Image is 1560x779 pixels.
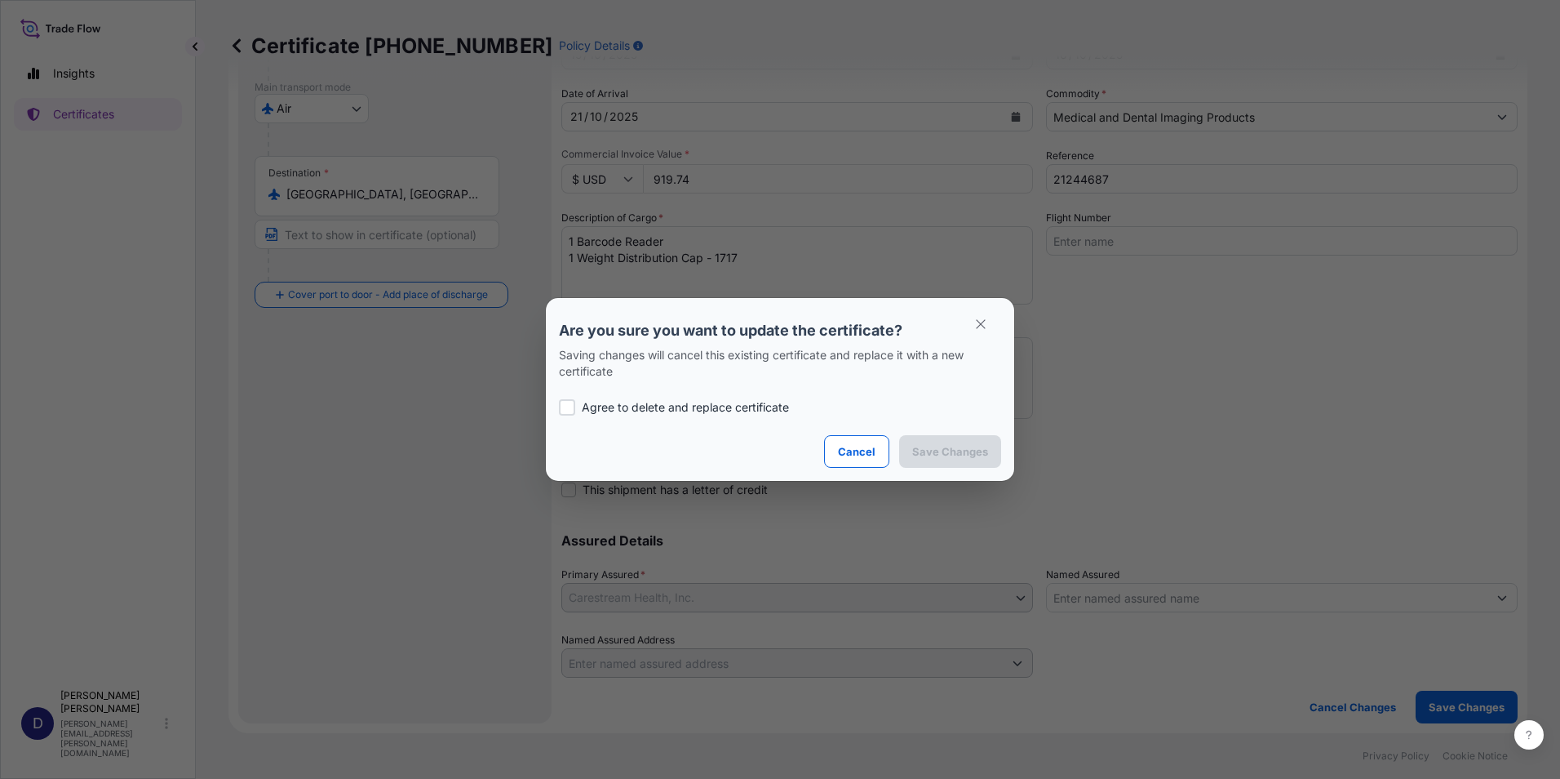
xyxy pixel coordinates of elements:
p: Save Changes [912,443,988,460]
p: Agree to delete and replace certificate [582,399,789,416]
p: Are you sure you want to update the certificate? [559,321,1001,341]
button: Cancel [824,435,889,468]
p: Saving changes will cancel this existing certificate and replace it with a new certificate [559,347,1001,380]
p: Cancel [838,443,875,460]
button: Save Changes [899,435,1001,468]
